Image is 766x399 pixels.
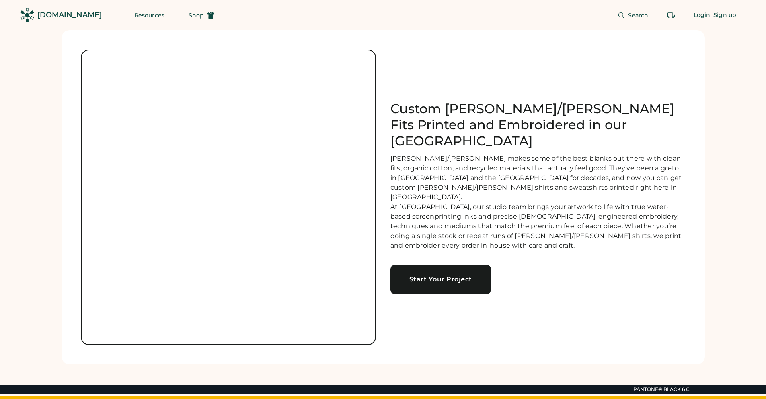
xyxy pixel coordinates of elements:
[390,265,491,294] a: Start Your Project
[710,11,736,19] div: | Sign up
[400,276,481,283] div: Start Your Project
[663,7,679,23] button: Retrieve an order
[694,11,711,19] div: Login
[20,8,34,22] img: Rendered Logo - Screens
[37,10,102,20] div: [DOMAIN_NAME]
[189,12,204,18] span: Shop
[390,101,686,149] h1: Custom [PERSON_NAME]/[PERSON_NAME] Fits Printed and Embroidered in our [GEOGRAPHIC_DATA]
[608,7,658,23] button: Search
[390,154,686,250] div: [PERSON_NAME]/[PERSON_NAME] makes some of the best blanks out there with clean fits, organic cott...
[125,7,174,23] button: Resources
[628,12,649,18] span: Search
[179,7,224,23] button: Shop
[82,50,375,344] img: Photo shoot for Stanley/Stella including two people wearing sweatshirts.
